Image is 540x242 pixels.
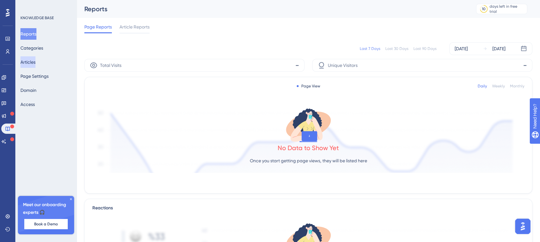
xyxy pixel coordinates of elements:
div: Weekly [492,84,505,89]
div: [DATE] [492,45,505,52]
button: Access [20,99,35,110]
button: Reports [20,28,36,40]
div: Reports [84,4,460,13]
span: Article Reports [120,23,150,31]
div: No Data to Show Yet [278,143,339,152]
div: Page View [297,84,320,89]
span: Page Reports [84,23,112,31]
div: Last 90 Days [413,46,436,51]
div: Last 30 Days [385,46,408,51]
div: 10 [482,6,486,12]
span: Meet our onboarding experts 🎧 [23,201,69,216]
button: Articles [20,56,35,68]
span: Unique Visitors [328,61,358,69]
div: days left in free trial [490,4,525,14]
span: Total Visits [100,61,121,69]
div: [DATE] [455,45,468,52]
span: Need Help? [15,2,40,9]
p: Once you start getting page views, they will be listed here [250,157,367,165]
iframe: UserGuiding AI Assistant Launcher [513,217,532,236]
div: Reactions [92,204,524,212]
div: Daily [478,84,487,89]
span: Book a Demo [34,222,58,227]
button: Book a Demo [24,219,68,229]
button: Domain [20,85,36,96]
button: Page Settings [20,70,49,82]
div: Last 7 Days [360,46,380,51]
span: - [295,60,299,70]
span: - [523,60,527,70]
div: Monthly [510,84,524,89]
div: KNOWLEDGE BASE [20,15,54,20]
button: Categories [20,42,43,54]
